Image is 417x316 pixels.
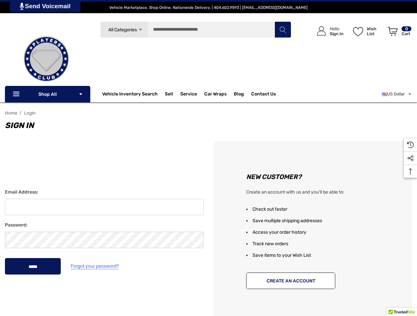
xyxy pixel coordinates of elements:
[353,27,363,36] svg: Wish List
[5,110,17,116] a: Home
[5,222,204,228] label: Password:
[180,91,197,98] a: Service
[5,119,412,132] h1: Sign in
[404,168,417,175] svg: Top
[13,26,79,92] img: Players Club | Cars For Sale
[5,189,204,196] label: Email Address:
[102,91,158,98] a: Vehicle Inventory Search
[309,20,347,42] a: Sign in
[12,91,22,98] svg: Icon Line
[246,203,396,215] li: Check out faster
[5,86,90,102] p: Shop All
[246,273,335,289] button: Create An Account
[246,238,396,250] li: Track new orders
[204,88,234,101] a: Car Wraps
[350,20,385,42] a: Wish List Wish List
[402,31,411,36] p: Cart
[24,110,35,116] a: Login
[388,27,398,36] svg: Review Your Cart
[138,27,143,32] svg: Icon Arrow Down
[407,155,414,162] svg: Social Media
[246,215,396,226] li: Save multiple shipping addresses
[165,88,180,101] a: Sell
[100,21,148,38] a: All Categories Icon Arrow Down Icon Arrow Up
[367,26,384,36] p: Wish List
[108,27,137,33] span: All Categories
[407,142,414,148] svg: Recently Viewed
[330,31,343,36] p: Sign In
[20,3,24,10] img: PjwhLS0gR2VuZXJhdG9yOiBHcmF2aXQuaW8gLS0+PHN2ZyB4bWxucz0iaHR0cDovL3d3dy53My5vcmcvMjAwMC9zdmciIHhtb...
[330,26,343,31] p: Hello
[251,91,276,98] a: Contact Us
[317,26,326,36] svg: Icon User Account
[71,263,119,269] span: Forgot your password?
[246,173,396,180] h2: New Customer?
[109,5,308,10] span: Vehicle Marketplace. Shop Online. Nationwide Delivery. | 404.602.9593 | [EMAIL_ADDRESS][DOMAIN_NAME]
[246,226,396,238] li: Access your order history
[165,91,173,98] span: Sell
[246,188,396,197] p: Create an account with us and you'll be able to:
[78,92,83,96] svg: Icon Arrow Down
[246,250,396,261] li: Save items to your Wish List
[274,21,291,38] button: Search
[234,91,244,98] a: Blog
[71,262,119,271] a: Forgot your password?
[204,91,227,98] span: Car Wraps
[402,26,411,31] p: 0
[382,88,412,101] a: USD
[5,107,412,119] nav: Breadcrumb
[385,20,412,45] a: Cart with 0 items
